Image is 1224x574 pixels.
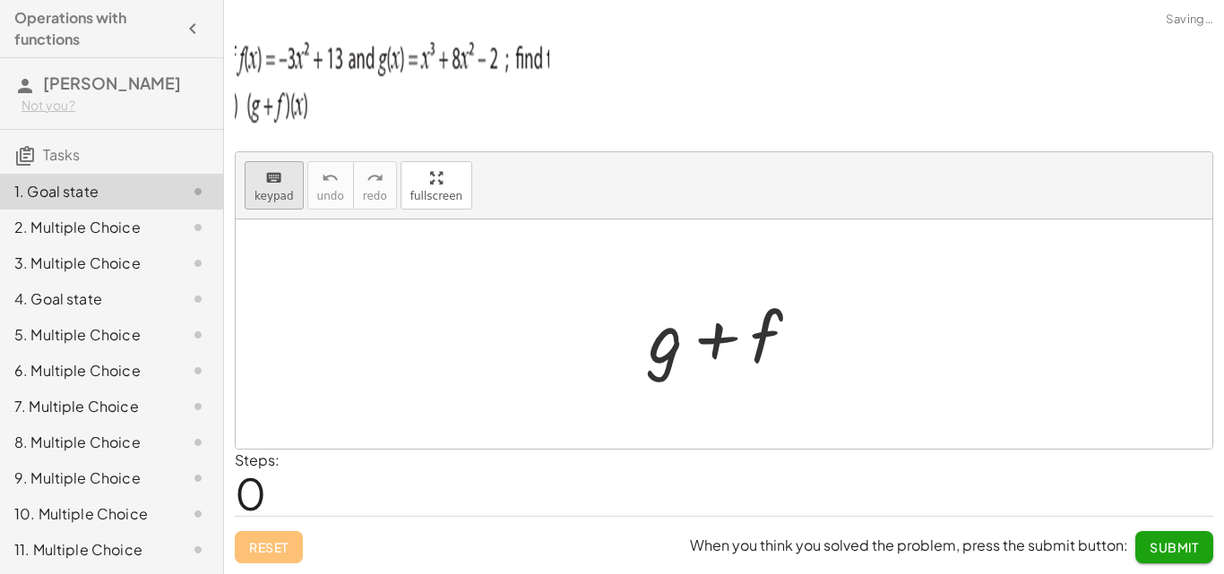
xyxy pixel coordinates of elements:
i: keyboard [265,167,282,189]
i: Task not started. [187,288,209,310]
div: 9. Multiple Choice [14,467,159,489]
div: Not you? [22,97,209,115]
i: Task not started. [187,539,209,561]
button: Submit [1135,531,1213,563]
i: Task not started. [187,360,209,381]
button: undoundo [307,161,354,210]
i: Task not started. [187,217,209,238]
button: fullscreen [401,161,472,210]
i: Task not started. [187,467,209,489]
span: [PERSON_NAME] [43,73,181,93]
div: 8. Multiple Choice [14,432,159,453]
div: 7. Multiple Choice [14,396,159,417]
div: 4. Goal state [14,288,159,310]
span: keypad [254,190,294,202]
img: 0912d1d0bb122bf820112a47fb2014cd0649bff43fc109eadffc21f6a751f95a.png [235,24,549,132]
i: undo [322,167,339,189]
span: fullscreen [410,190,462,202]
button: redoredo [353,161,397,210]
i: Task not started. [187,432,209,453]
i: redo [366,167,384,189]
i: Task not started. [187,253,209,274]
i: Task not started. [187,324,209,346]
span: redo [363,190,387,202]
button: keyboardkeypad [245,161,304,210]
span: undo [317,190,344,202]
span: Tasks [43,145,80,164]
span: 0 [235,466,266,520]
div: 3. Multiple Choice [14,253,159,274]
div: 2. Multiple Choice [14,217,159,238]
div: 11. Multiple Choice [14,539,159,561]
h4: Operations with functions [14,7,177,50]
span: Saving… [1166,11,1213,29]
div: 5. Multiple Choice [14,324,159,346]
div: 6. Multiple Choice [14,360,159,381]
div: 10. Multiple Choice [14,503,159,525]
div: 1. Goal state [14,181,159,202]
i: Task not started. [187,503,209,525]
label: Steps: [235,450,280,469]
span: Submit [1150,539,1199,555]
i: Task not started. [187,396,209,417]
span: When you think you solved the problem, press the submit button: [690,535,1128,554]
i: Task not started. [187,181,209,202]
